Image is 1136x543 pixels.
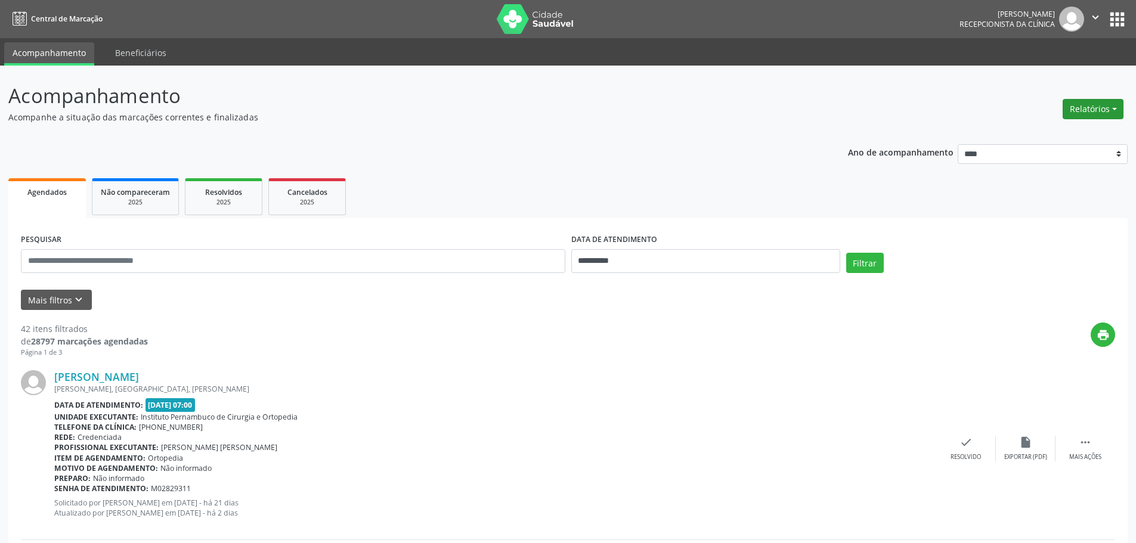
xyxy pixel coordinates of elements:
[101,198,170,207] div: 2025
[1059,7,1084,32] img: img
[1019,436,1032,449] i: insert_drive_file
[27,187,67,197] span: Agendados
[101,187,170,197] span: Não compareceram
[141,412,298,422] span: Instituto Pernambuco de Cirurgia e Ortopedia
[848,144,954,159] p: Ano de acompanhamento
[21,290,92,311] button: Mais filtroskeyboard_arrow_down
[1084,7,1107,32] button: 
[846,253,884,273] button: Filtrar
[139,422,203,432] span: [PHONE_NUMBER]
[72,293,85,306] i: keyboard_arrow_down
[1063,99,1123,119] button: Relatórios
[1107,9,1128,30] button: apps
[146,398,196,412] span: [DATE] 07:00
[151,483,191,494] span: M02829311
[160,463,212,473] span: Não informado
[54,473,91,483] b: Preparo:
[1069,453,1101,461] div: Mais ações
[54,384,936,394] div: [PERSON_NAME], [GEOGRAPHIC_DATA], [PERSON_NAME]
[54,422,137,432] b: Telefone da clínica:
[21,322,148,335] div: 42 itens filtrados
[1004,453,1047,461] div: Exportar (PDF)
[1089,11,1102,24] i: 
[21,231,61,249] label: PESQUISAR
[21,347,148,358] div: Página 1 de 3
[31,336,148,347] strong: 28797 marcações agendadas
[1079,436,1092,449] i: 
[959,436,973,449] i: check
[54,442,159,452] b: Profissional executante:
[161,442,277,452] span: [PERSON_NAME] [PERSON_NAME]
[148,453,183,463] span: Ortopedia
[54,412,138,422] b: Unidade executante:
[194,198,253,207] div: 2025
[54,432,75,442] b: Rede:
[571,231,657,249] label: DATA DE ATENDIMENTO
[951,453,981,461] div: Resolvido
[8,111,792,123] p: Acompanhe a situação das marcações correntes e finalizadas
[54,453,146,463] b: Item de agendamento:
[21,370,46,395] img: img
[21,335,148,347] div: de
[959,9,1055,19] div: [PERSON_NAME]
[54,463,158,473] b: Motivo de agendamento:
[54,498,936,518] p: Solicitado por [PERSON_NAME] em [DATE] - há 21 dias Atualizado por [PERSON_NAME] em [DATE] - há 2...
[93,473,144,483] span: Não informado
[205,187,242,197] span: Resolvidos
[54,370,139,383] a: [PERSON_NAME]
[8,9,103,29] a: Central de Marcação
[31,14,103,24] span: Central de Marcação
[78,432,122,442] span: Credenciada
[54,483,148,494] b: Senha de atendimento:
[277,198,337,207] div: 2025
[1091,322,1115,347] button: print
[8,81,792,111] p: Acompanhamento
[287,187,327,197] span: Cancelados
[54,400,143,410] b: Data de atendimento:
[1097,328,1110,342] i: print
[4,42,94,66] a: Acompanhamento
[959,19,1055,29] span: Recepcionista da clínica
[107,42,175,63] a: Beneficiários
